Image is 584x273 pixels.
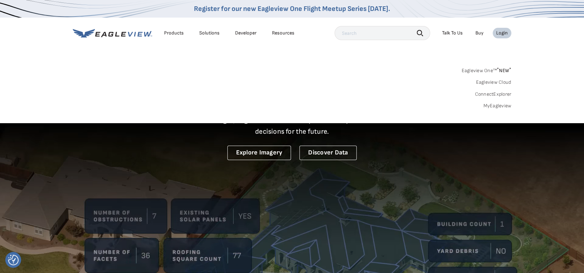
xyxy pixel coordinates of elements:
[475,30,484,36] a: Buy
[496,30,508,36] div: Login
[272,30,294,36] div: Resources
[235,30,257,36] a: Developer
[335,26,430,40] input: Search
[442,30,463,36] div: Talk To Us
[227,146,291,160] a: Explore Imagery
[461,65,511,74] a: Eagleview One™*NEW*
[8,255,19,265] button: Consent Preferences
[8,255,19,265] img: Revisit consent button
[475,91,511,97] a: ConnectExplorer
[194,5,390,13] a: Register for our new Eagleview One Flight Meetup Series [DATE].
[497,68,511,74] span: NEW
[483,103,511,109] a: MyEagleview
[299,146,357,160] a: Discover Data
[199,30,220,36] div: Solutions
[164,30,184,36] div: Products
[476,79,511,85] a: Eagleview Cloud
